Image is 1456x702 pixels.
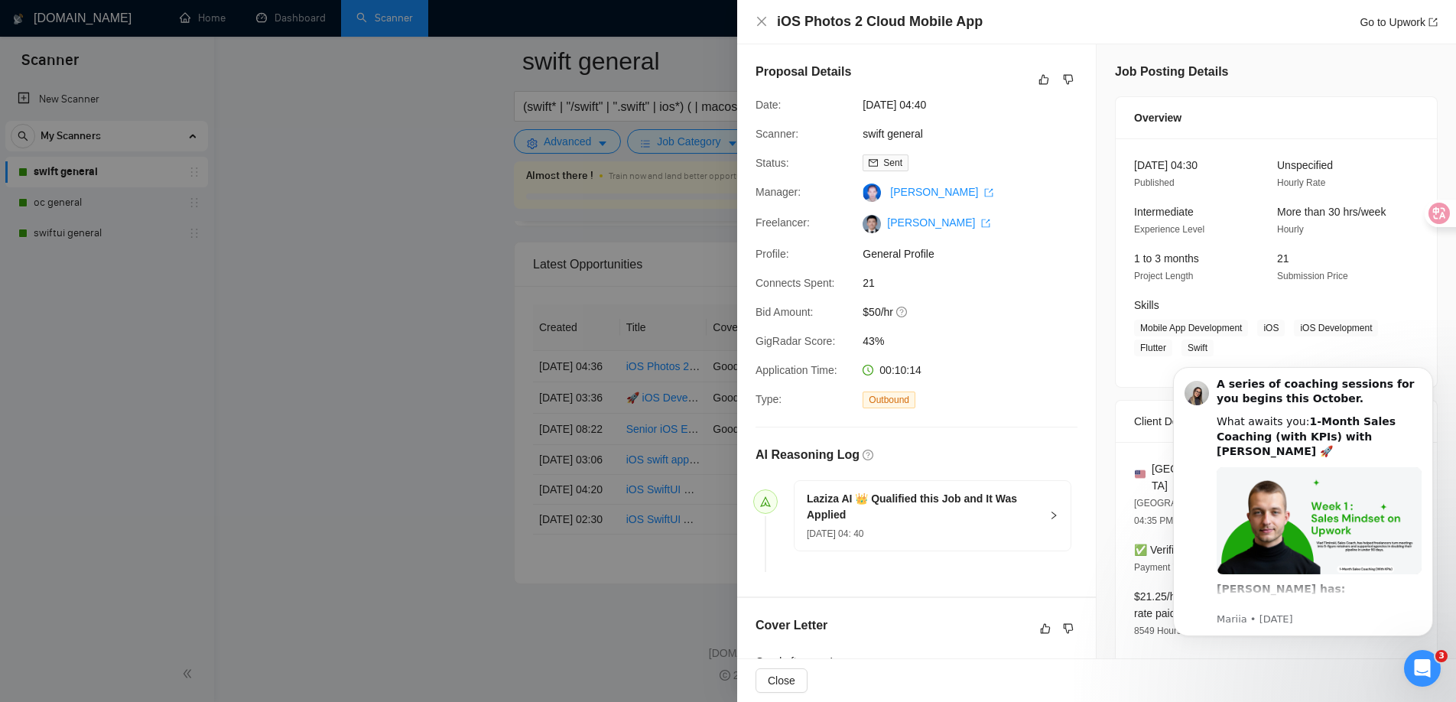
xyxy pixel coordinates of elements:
[756,335,835,347] span: GigRadar Score:
[890,186,993,198] a: [PERSON_NAME] export
[863,392,915,408] span: Outbound
[1277,252,1289,265] span: 21
[756,306,814,318] span: Bid Amount:
[1040,622,1051,635] span: like
[756,616,827,635] h5: Cover Letter
[1134,401,1419,442] div: Client Details
[1038,73,1049,86] span: like
[1063,622,1074,635] span: dislike
[1059,70,1077,89] button: dislike
[863,96,1092,113] span: [DATE] 04:40
[1115,63,1228,81] h5: Job Posting Details
[1134,206,1194,218] span: Intermediate
[1277,224,1304,235] span: Hourly
[756,446,860,464] h5: AI Reasoning Log
[863,304,1092,320] span: $50/hr
[1150,348,1456,694] iframe: Intercom notifications message
[1134,177,1175,188] span: Published
[1277,271,1348,281] span: Submission Price
[863,125,1092,142] span: swift general
[1134,109,1181,126] span: Overview
[1435,650,1448,662] span: 3
[756,248,789,260] span: Profile:
[1036,619,1055,638] button: like
[1404,650,1441,687] iframe: Intercom live chat
[756,216,810,229] span: Freelancer:
[1181,340,1214,356] span: Swift
[760,496,771,507] span: send
[756,668,808,693] button: Close
[1135,469,1146,479] img: 🇺🇸
[879,364,921,376] span: 00:10:14
[981,219,990,228] span: export
[1257,320,1285,336] span: iOS
[1134,544,1186,556] span: ✅ Verified
[1059,619,1077,638] button: dislike
[1134,299,1159,311] span: Skills
[1134,590,1232,619] span: $21.25/hr avg hourly rate paid
[1134,340,1172,356] span: Flutter
[1134,159,1198,171] span: [DATE] 04:30
[896,306,908,318] span: question-circle
[807,491,1040,523] h5: Laziza AI 👑 Qualified this Job and It Was Applied
[1134,224,1204,235] span: Experience Level
[1049,511,1058,520] span: right
[1277,159,1333,171] span: Unspecified
[863,245,1092,262] span: General Profile
[863,365,873,375] span: clock-circle
[756,63,851,81] h5: Proposal Details
[887,216,990,229] a: [PERSON_NAME] export
[1294,320,1378,336] span: iOS Development
[883,158,902,168] span: Sent
[869,158,878,167] span: mail
[756,186,801,198] span: Manager:
[1134,252,1199,265] span: 1 to 3 months
[756,128,798,140] span: Scanner:
[1134,626,1181,636] span: 8549 Hours
[756,364,837,376] span: Application Time:
[1277,206,1386,218] span: More than 30 hrs/week
[777,12,983,31] h4: iOS Photos 2 Cloud Mobile App
[1428,18,1438,27] span: export
[1134,271,1193,281] span: Project Length
[756,157,789,169] span: Status:
[1134,498,1230,526] span: [GEOGRAPHIC_DATA] 04:35 PM
[807,528,863,539] span: [DATE] 04: 40
[1134,320,1248,336] span: Mobile App Development
[768,672,795,689] span: Close
[1035,70,1053,89] button: like
[863,450,873,460] span: question-circle
[756,99,781,111] span: Date:
[756,277,835,289] span: Connects Spent:
[756,15,768,28] button: Close
[1277,177,1325,188] span: Hourly Rate
[756,393,782,405] span: Type:
[984,188,993,197] span: export
[863,215,881,233] img: c1R15xtLId2PSmT48GlbrKdYOB7qG9wX76KAlOmgRJFPyuRru7dhKAFVae4HZrH-C9
[756,15,768,28] span: close
[1134,562,1217,573] span: Payment Verification
[863,333,1092,349] span: 43%
[1063,73,1074,86] span: dislike
[1360,16,1438,28] a: Go to Upworkexport
[863,275,1092,291] span: 21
